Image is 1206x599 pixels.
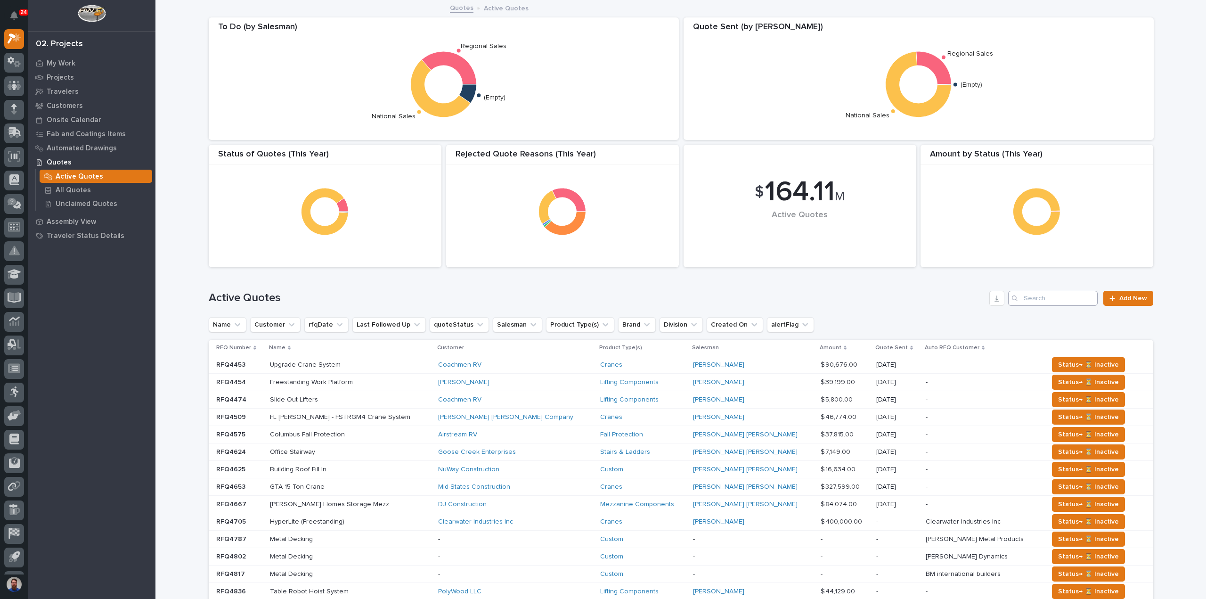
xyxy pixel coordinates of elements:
div: Active Quotes [700,210,900,240]
tr: RFQ4625RFQ4625 Building Roof Fill InBuilding Roof Fill In NuWay Construction Custom [PERSON_NAME]... [209,461,1153,478]
p: Active Quotes [56,172,103,181]
a: PolyWood LLC [438,588,481,596]
button: Status→ ⏳ Inactive [1052,479,1125,494]
p: Automated Drawings [47,144,117,153]
a: [PERSON_NAME] [693,588,744,596]
a: [PERSON_NAME] [693,518,744,526]
button: Status→ ⏳ Inactive [1052,392,1125,407]
button: Last Followed Up [352,317,426,332]
tr: RFQ4653RFQ4653 GTA 15 Ton CraneGTA 15 Ton Crane Mid-States Construction Cranes [PERSON_NAME] [PER... [209,478,1153,496]
p: - [821,551,824,561]
p: Freestanding Work Platform [270,377,355,386]
span: Status→ ⏳ Inactive [1058,533,1119,545]
tr: RFQ4454RFQ4454 Freestanding Work PlatformFreestanding Work Platform [PERSON_NAME] Lifting Compone... [209,374,1153,391]
p: $ 84,074.00 [821,499,859,509]
p: [DATE] [876,466,918,474]
text: National Sales [372,114,416,120]
p: [DATE] [876,361,918,369]
a: [PERSON_NAME] [PERSON_NAME] Company [438,413,573,421]
button: alertFlag [767,317,814,332]
a: [PERSON_NAME] [438,378,489,386]
p: [DATE] [876,501,918,509]
a: Lifting Components [600,588,659,596]
h1: Active Quotes [209,291,986,305]
p: [DATE] [876,413,918,421]
p: RFQ4625 [216,464,247,474]
p: Quote Sent [875,343,908,353]
p: $ 327,599.00 [821,481,862,491]
p: $ 400,000.00 [821,516,864,526]
a: Custom [600,553,623,561]
p: Quotes [47,158,72,167]
span: Status→ ⏳ Inactive [1058,481,1119,492]
p: Assembly View [47,218,96,226]
p: $ 90,676.00 [821,359,859,369]
a: Fall Protection [600,431,643,439]
p: Office Stairway [270,446,317,456]
span: 164.11 [765,178,835,206]
button: Name [209,317,246,332]
text: (Empty) [484,94,505,101]
p: - [926,377,929,386]
p: Customer [437,343,464,353]
p: [PERSON_NAME] Homes Storage Mezz [270,499,391,509]
p: - [926,481,929,491]
span: Status→ ⏳ Inactive [1058,411,1119,423]
p: - [926,586,929,596]
p: $ 46,774.00 [821,411,858,421]
span: Status→ ⏳ Inactive [1058,499,1119,510]
p: $ 16,634.00 [821,464,857,474]
a: Lifting Components [600,378,659,386]
a: Stairs & Ladders [600,448,650,456]
tr: RFQ4705RFQ4705 HyperLite (Freestanding)HyperLite (Freestanding) Clearwater Industries Inc Cranes ... [209,513,1153,531]
p: Product Type(s) [599,343,642,353]
a: Traveler Status Details [28,229,155,243]
a: Cranes [600,518,622,526]
span: Status→ ⏳ Inactive [1058,464,1119,475]
p: GTA 15 Ton Crane [270,481,326,491]
a: Automated Drawings [28,141,155,155]
p: Projects [47,74,74,82]
a: DJ Construction [438,501,487,509]
button: Status→ ⏳ Inactive [1052,427,1125,442]
p: - [693,535,813,543]
a: [PERSON_NAME] [PERSON_NAME] [693,431,798,439]
p: - [821,568,824,578]
button: Customer [250,317,301,332]
img: Workspace Logo [78,5,106,22]
tr: RFQ4624RFQ4624 Office StairwayOffice Stairway Goose Creek Enterprises Stairs & Ladders [PERSON_NA... [209,443,1153,461]
a: Fab and Coatings Items [28,127,155,141]
p: RFQ4787 [216,533,248,543]
span: Status→ ⏳ Inactive [1058,516,1119,527]
div: Notifications24 [12,11,24,26]
a: Lifting Components [600,396,659,404]
div: Status of Quotes (This Year) [209,149,441,165]
p: - [438,570,593,578]
div: Rejected Quote Reasons (This Year) [446,149,679,165]
p: RFQ4624 [216,446,248,456]
span: Status→ ⏳ Inactive [1058,429,1119,440]
button: Status→ ⏳ Inactive [1052,497,1125,512]
p: RFQ4653 [216,481,247,491]
p: RFQ4453 [216,359,247,369]
button: rfqDate [304,317,349,332]
p: Slide Out Lifters [270,394,320,404]
p: Columbus Fall Protection [270,429,347,439]
input: Search [1008,291,1098,306]
a: Coachmen RV [438,396,481,404]
button: Status→ ⏳ Inactive [1052,514,1125,529]
p: - [438,535,593,543]
p: Amount [820,343,841,353]
tr: RFQ4575RFQ4575 Columbus Fall ProtectionColumbus Fall Protection Airstream RV Fall Protection [PER... [209,426,1153,443]
a: Mezzanine Components [600,501,674,509]
span: Status→ ⏳ Inactive [1058,394,1119,405]
p: Auto RFQ Customer [925,343,979,353]
p: - [693,570,813,578]
p: - [876,570,918,578]
a: [PERSON_NAME] [693,396,744,404]
p: RFQ4836 [216,586,248,596]
span: Status→ ⏳ Inactive [1058,359,1119,370]
p: - [926,359,929,369]
p: [DATE] [876,483,918,491]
